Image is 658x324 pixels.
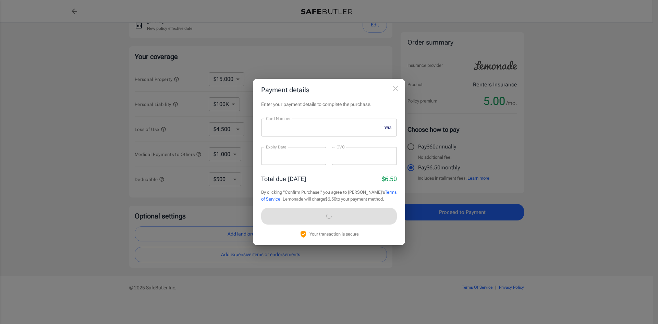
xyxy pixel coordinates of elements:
p: By clicking "Confirm Purchase," you agree to [PERSON_NAME]'s . Lemonade will charge $6.50 to your... [261,189,397,202]
label: Card Number [266,116,290,121]
p: Enter your payment details to complete the purchase. [261,101,397,108]
a: Terms of Service [261,190,397,202]
p: $6.50 [382,174,397,183]
label: Expiry Date [266,144,287,150]
iframe: Secure card number input frame [266,124,381,131]
iframe: Secure expiration date input frame [266,153,321,159]
p: Total due [DATE] [261,174,306,183]
h2: Payment details [253,79,405,101]
svg: visa [384,125,392,130]
p: Your transaction is secure [309,231,359,237]
iframe: Secure CVC input frame [337,153,392,159]
label: CVC [337,144,345,150]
